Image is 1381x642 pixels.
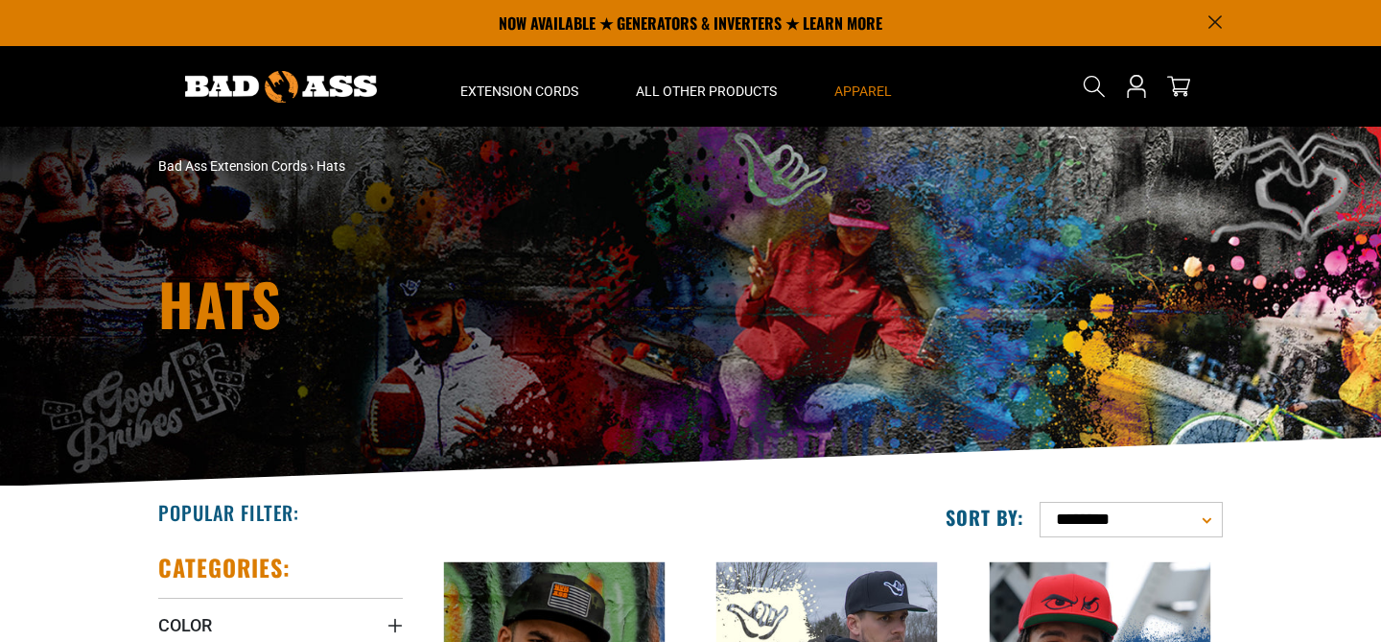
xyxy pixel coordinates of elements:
[460,83,578,100] span: Extension Cords
[946,505,1024,530] label: Sort by:
[158,553,291,583] h2: Categories:
[158,158,307,174] a: Bad Ass Extension Cords
[834,83,892,100] span: Apparel
[1079,71,1110,102] summary: Search
[158,274,858,332] h1: Hats
[158,156,858,177] nav: breadcrumbs
[432,46,607,127] summary: Extension Cords
[310,158,314,174] span: ›
[158,500,299,525] h2: Popular Filter:
[185,71,377,103] img: Bad Ass Extension Cords
[636,83,777,100] span: All Other Products
[607,46,806,127] summary: All Other Products
[158,614,212,636] span: Color
[806,46,921,127] summary: Apparel
[316,158,345,174] span: Hats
